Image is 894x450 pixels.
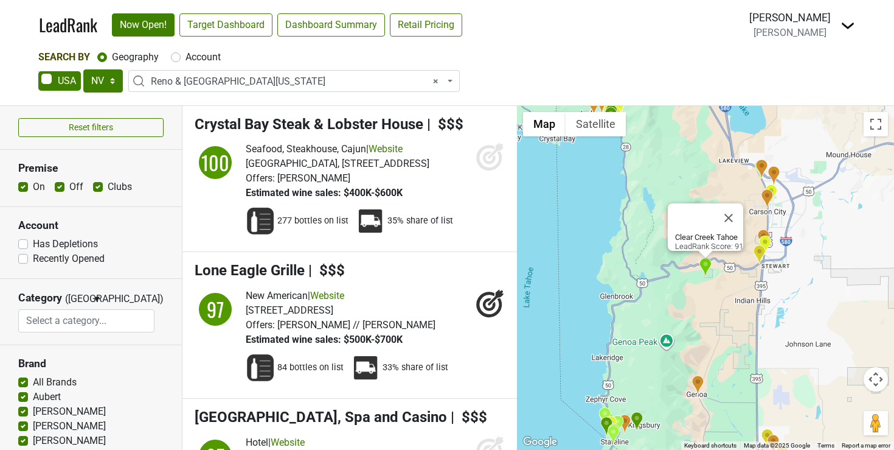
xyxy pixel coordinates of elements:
[864,411,888,435] button: Drag Pegman onto the map to open Street View
[864,112,888,136] button: Toggle fullscreen view
[246,334,403,345] span: Estimated wine sales: $500K-$700K
[631,412,643,432] div: Chart House
[197,144,234,181] div: 100
[33,390,61,404] label: Aubert
[195,289,236,330] img: quadrant_split.svg
[246,319,275,331] span: Offers:
[33,180,45,194] label: On
[18,219,164,232] h3: Account
[92,294,102,304] span: ▼
[754,159,767,179] div: Glen Eagles
[271,437,305,448] a: Website
[675,233,743,251] div: LeadRank Score: 91
[755,159,768,179] div: Ben's Fine Wine & Spirits
[246,187,403,199] span: Estimated wine sales: $400K-$600K
[699,258,712,278] div: Clear Creek Tahoe
[675,233,738,242] b: Clear Creek Tahoe
[33,251,105,266] label: Recently Opened
[195,142,236,183] img: quadrant_split.svg
[761,429,774,449] div: Carson Valley Inn
[383,362,448,374] span: 33% share of list
[112,50,159,65] label: Geography
[246,206,275,236] img: Wine List
[151,74,445,89] span: Reno & Northern Nevada
[246,289,435,303] div: |
[246,143,366,155] span: Seafood, Steakhouse, Cajun
[277,362,344,374] span: 84 bottles on list
[369,143,403,155] a: Website
[246,304,333,316] span: [STREET_ADDRESS]
[33,434,106,448] label: [PERSON_NAME]
[768,166,780,186] div: Z Bistro
[356,206,385,236] img: Percent Distributor Share
[714,203,743,233] button: Close
[764,184,777,204] div: Cowboys Liquor
[607,425,620,445] div: Harrah's Lake Tahoe
[128,70,460,92] span: Reno & Northern Nevada
[604,415,617,435] div: Edgewood Tahoe Weddings
[691,375,704,395] div: The Pink House
[817,442,834,449] a: Terms (opens in new tab)
[842,442,890,449] a: Report a map error
[605,107,617,127] div: Lone Eagle Grille
[451,409,487,426] span: | $$$
[587,96,600,116] div: Glasses Wine Bar
[684,441,736,450] button: Keyboard shortcuts
[197,291,234,328] div: 97
[749,10,831,26] div: [PERSON_NAME]
[18,118,164,137] button: Reset filters
[310,290,344,301] a: Website
[246,435,403,450] div: |
[864,367,888,392] button: Map camera controls
[65,292,89,309] span: ([GEOGRAPHIC_DATA])
[246,353,275,382] img: Wine List
[744,442,810,449] span: Map data ©2025 Google
[195,116,423,133] span: Crystal Bay Steak & Lobster House
[179,13,272,37] a: Target Dashboard
[277,13,385,37] a: Dashboard Summary
[277,215,348,227] span: 277 bottles on list
[108,180,132,194] label: Clubs
[185,50,221,65] label: Account
[112,13,175,37] a: Now Open!
[246,437,268,448] span: Hotel
[195,409,447,426] span: [GEOGRAPHIC_DATA], Spa and Casino
[566,112,626,136] button: Show satellite imagery
[18,162,164,175] h3: Premise
[246,290,308,301] span: New American
[598,407,611,427] div: Tahoe Beach Club
[19,309,154,332] input: Select a category...
[754,27,826,38] span: [PERSON_NAME]
[18,292,62,304] h3: Category
[246,172,275,184] span: Offers:
[308,262,345,279] span: | $$$
[387,215,453,227] span: 35% share of list
[757,229,770,249] div: Casino Fandango
[69,180,83,194] label: Off
[33,404,106,419] label: [PERSON_NAME]
[195,262,305,279] span: Lone Eagle Grille
[390,13,462,37] a: Retail Pricing
[753,245,766,265] div: Costco Wholesale
[520,434,560,450] a: Open this area in Google Maps (opens a new window)
[277,172,350,184] span: [PERSON_NAME]
[600,417,613,437] div: Edgewood Restaurant
[427,116,463,133] span: | $$$
[33,419,106,434] label: [PERSON_NAME]
[611,415,624,435] div: Dart Beverage Center
[433,74,438,89] span: Remove all items
[18,357,164,370] h3: Brand
[246,158,429,169] span: [GEOGRAPHIC_DATA], [STREET_ADDRESS]
[520,434,560,450] img: Google
[523,112,566,136] button: Show street map
[277,319,435,331] span: [PERSON_NAME] // [PERSON_NAME]
[608,423,620,443] div: Lucky Beaver Bar & Burger
[38,51,90,63] span: Search By
[33,237,98,251] label: Has Depletions
[351,353,380,382] img: Percent Distributor Share
[33,375,77,390] label: All Brands
[761,189,774,209] div: Mayer Family Wines
[246,142,429,156] div: |
[758,235,771,255] div: Aloha Discount Wine & Liquors
[619,414,631,434] div: Bruschetta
